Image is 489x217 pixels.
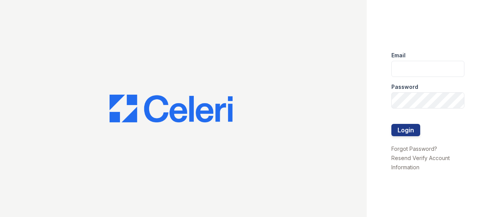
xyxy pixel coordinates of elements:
a: Resend Verify Account Information [391,155,450,170]
button: Login [391,124,420,136]
label: Email [391,52,406,59]
a: Forgot Password? [391,145,437,152]
img: CE_Logo_Blue-a8612792a0a2168367f1c8372b55b34899dd931a85d93a1a3d3e32e68fde9ad4.png [110,95,233,122]
label: Password [391,83,418,91]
